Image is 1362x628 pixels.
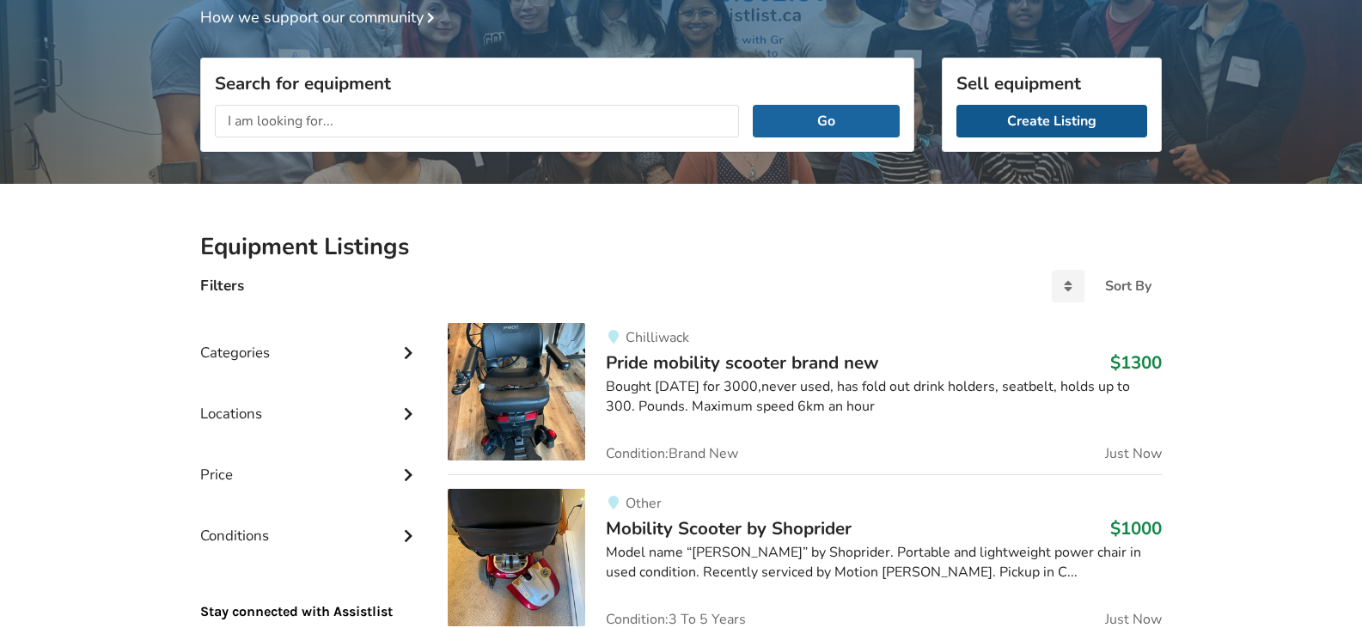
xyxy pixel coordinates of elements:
span: Condition: 3 To 5 Years [606,613,746,626]
h3: Sell equipment [956,72,1147,95]
h3: $1000 [1110,517,1162,540]
span: Just Now [1105,613,1162,626]
span: Mobility Scooter by Shoprider [606,516,852,540]
h3: Search for equipment [215,72,900,95]
span: Chilliwack [626,328,689,347]
div: Model name “[PERSON_NAME]” by Shoprider. Portable and lightweight power chair in used condition. ... [606,543,1162,582]
h3: $1300 [1110,351,1162,374]
span: Condition: Brand New [606,447,738,460]
div: Bought [DATE] for 3000,never used, has fold out drink holders, seatbelt, holds up to 300. Pounds.... [606,377,1162,417]
img: mobility-mobility scooter by shoprider [448,489,585,626]
img: mobility-pride mobility scooter brand new [448,323,585,460]
div: Sort By [1105,279,1151,293]
div: Conditions [200,492,420,553]
input: I am looking for... [215,105,739,137]
a: mobility-pride mobility scooter brand new ChilliwackPride mobility scooter brand new$1300Bought [... [448,323,1162,474]
a: Create Listing [956,105,1147,137]
a: How we support our community [200,7,441,27]
span: Other [626,494,662,513]
div: Price [200,431,420,492]
h2: Equipment Listings [200,232,1162,262]
h4: Filters [200,276,244,296]
button: Go [753,105,900,137]
div: Categories [200,309,420,370]
p: Stay connected with Assistlist [200,554,420,622]
span: Pride mobility scooter brand new [606,351,879,375]
span: Just Now [1105,447,1162,460]
div: Locations [200,370,420,431]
